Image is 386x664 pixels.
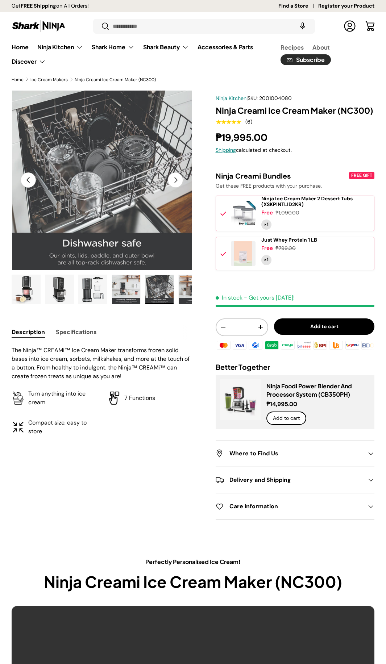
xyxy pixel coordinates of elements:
[216,294,242,301] span: In stock
[79,275,107,304] img: ninja-creami-ice-cream-maker-without-sample-content-parts-front-view-sharkninja-philippines
[261,196,374,208] a: Ninja Ice Cream Maker 2 Dessert Tubs (XSKPINTLID2KR)
[266,382,352,398] a: Ninja Foodi Power Blender And Processor System (CB350PH)
[179,275,207,304] img: ninja-creami-ice-cream-maker-with-sample-content-compact-size-infographic-sharkninja-philippines
[216,118,241,126] span: ★★★★★
[261,209,273,217] div: Free
[216,476,363,484] h2: Delivery and Shipping
[216,171,348,181] div: Ninja Creami Bundles
[261,237,317,243] a: Just Whey Protein 1 LB
[12,40,29,54] a: Home
[275,245,296,252] div: ₱799.00
[216,502,363,511] h2: Care information
[112,275,140,304] img: ninja-creami-ice-cream-maker-with-sample-content-completely-customizable-infographic-sharkninja-p...
[344,340,360,351] img: qrph
[216,119,241,125] div: 5.0 out of 5.0 stars
[246,95,292,101] span: |
[216,183,322,189] span: Get these FREE products with your purchase.
[274,318,374,335] button: Add to cart
[12,557,374,566] p: Perfectly Personalised Ice Cream!
[198,40,253,54] a: Accessories & Parts
[296,57,325,63] span: Subscribe
[296,340,312,351] img: billease
[12,78,24,82] a: Home
[145,275,174,304] img: ninja-creami-ice-cream-maker-with-sample-content-dishwasher-safe-infographic-sharkninja-philippines
[216,493,374,519] summary: Care information
[30,78,68,82] a: Ice Cream Makers
[12,90,192,307] media-gallery: Gallery Viewer
[216,440,374,467] summary: Where to Find Us
[318,2,374,10] a: Register your Product
[350,172,374,179] div: FREE GIFT
[12,346,192,381] p: The Ninja™ CREAMi™ Ice Cream Maker transforms frozen solid bases into ice cream, sorbets, milksha...
[7,54,50,69] summary: Discover
[360,340,376,351] img: bdo
[248,340,263,351] img: gcash
[259,95,292,101] span: 2001004080
[12,76,204,83] nav: Breadcrumbs
[33,40,87,54] summary: Ninja Kitchen
[281,54,331,66] a: Subscribe
[12,324,45,340] button: Description
[216,340,232,351] img: master
[216,105,374,116] h1: Ninja Creami Ice Cream Maker (NC300)
[56,324,97,340] button: Specifications
[264,340,280,351] img: grabpay
[261,245,273,252] div: Free
[312,40,330,54] a: About
[216,147,236,153] a: Shipping
[216,449,363,458] h2: Where to Find Us
[248,95,258,101] span: SKU:
[263,40,374,69] nav: Secondary
[244,294,295,301] p: - Get yours [DATE]!
[291,18,314,34] speech-search-button: Search by voice
[261,237,317,243] span: Just Whey Protein 1 LB
[12,19,66,33] img: Shark Ninja Philippines
[87,40,139,54] summary: Shark Home
[216,131,269,144] strong: ₱19,995.00
[139,40,193,54] summary: Shark Beauty
[216,467,374,493] summary: Delivery and Shipping
[75,78,156,82] a: Ninja Creami Ice Cream Maker (NC300)
[328,340,344,351] img: ubp
[124,394,155,402] p: 7 Functions
[261,195,353,208] span: Ninja Ice Cream Maker 2 Dessert Tubs (XSKPINTLID2KR)
[28,389,96,407] p: Turn anything into ice cream
[28,418,96,436] p: Compact size, easy to store
[45,275,74,304] img: ninja-creami-ice-cream-maker-without-sample-content-right-side-view-sharkninja-philippines
[12,572,374,592] h2: Ninja Creami Ice Cream Maker (NC300)
[281,40,304,54] a: Recipes
[261,220,271,230] div: Quantity
[216,95,246,101] a: Ninja Kitchen
[12,40,263,69] nav: Primary
[12,275,40,304] img: ninja-creami-ice-cream-maker-with-sample-content-and-all-lids-full-view-sharkninja-philippines
[312,340,328,351] img: bpi
[12,2,89,10] p: Get on All Orders!
[280,340,296,351] img: maya
[216,362,374,372] h2: Better Together
[278,2,318,10] a: Find a Store
[275,209,299,217] div: ₱1,090.00
[21,3,56,9] strong: FREE Shipping
[232,340,248,351] img: visa
[266,412,306,425] button: Add to cart
[245,119,252,125] div: (6)
[261,255,271,265] div: Quantity
[216,146,374,154] div: calculated at checkout.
